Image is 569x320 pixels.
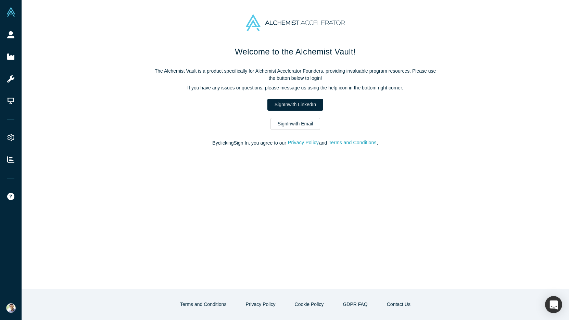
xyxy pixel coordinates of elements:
button: Cookie Policy [288,298,331,310]
a: SignInwith Email [270,118,320,130]
p: If you have any issues or questions, please message us using the help icon in the bottom right co... [152,84,439,91]
p: By clicking Sign In , you agree to our and . [152,139,439,147]
button: Contact Us [380,298,418,310]
p: The Alchemist Vault is a product specifically for Alchemist Accelerator Founders, providing inval... [152,67,439,82]
button: Privacy Policy [238,298,282,310]
img: Alchemist Accelerator Logo [246,14,344,31]
a: GDPR FAQ [336,298,375,310]
h1: Welcome to the Alchemist Vault! [152,46,439,58]
a: SignInwith LinkedIn [267,99,323,111]
button: Privacy Policy [288,139,319,147]
button: Terms and Conditions [328,139,377,147]
button: Terms and Conditions [173,298,233,310]
img: Ravi Belani's Account [6,303,16,313]
img: Alchemist Vault Logo [6,7,16,17]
